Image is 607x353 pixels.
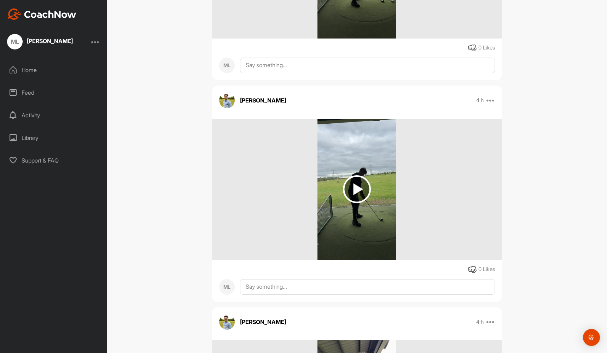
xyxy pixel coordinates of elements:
[240,96,286,105] p: [PERSON_NAME]
[478,265,495,273] div: 0 Likes
[476,318,484,325] p: 4 h
[478,44,495,52] div: 0 Likes
[476,97,484,104] p: 4 h
[583,329,600,346] div: Open Intercom Messenger
[343,175,371,203] img: play
[4,152,104,169] div: Support & FAQ
[4,61,104,79] div: Home
[27,38,73,44] div: [PERSON_NAME]
[4,129,104,147] div: Library
[4,106,104,124] div: Activity
[240,318,286,326] p: [PERSON_NAME]
[7,34,23,49] div: ML
[4,84,104,101] div: Feed
[219,93,235,108] img: avatar
[219,314,235,330] img: avatar
[7,8,76,20] img: CoachNow
[219,58,235,73] div: ML
[317,119,397,260] img: media
[219,279,235,295] div: ML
